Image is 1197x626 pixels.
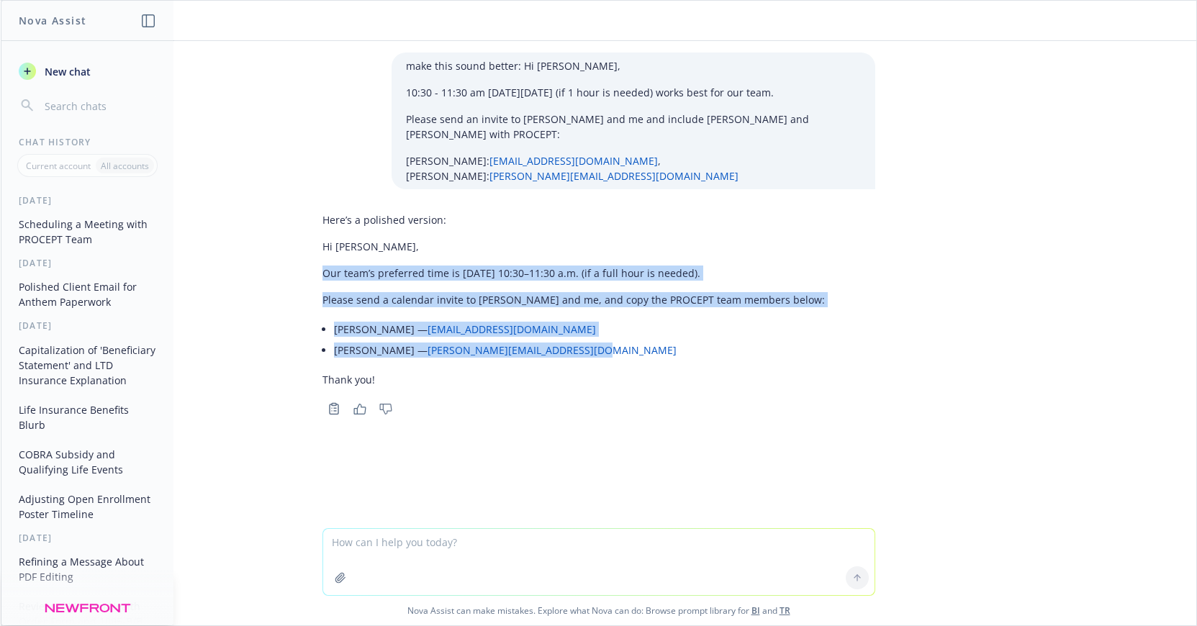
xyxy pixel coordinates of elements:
p: Our team’s preferred time is [DATE] 10:30–11:30 a.m. (if a full hour is needed). [322,266,825,281]
p: Hi [PERSON_NAME], [322,239,825,254]
button: Adjusting Open Enrollment Poster Timeline [13,487,162,526]
p: Please send an invite to [PERSON_NAME] and me and include [PERSON_NAME] and [PERSON_NAME] with PR... [406,112,861,142]
a: [EMAIL_ADDRESS][DOMAIN_NAME] [489,154,658,168]
svg: Copy to clipboard [328,402,340,415]
button: COBRA Subsidy and Qualifying Life Events [13,443,162,481]
p: Current account [26,160,91,172]
div: [DATE] [1,319,173,332]
p: Here’s a polished version: [322,212,825,227]
p: [PERSON_NAME]: , [PERSON_NAME]: [406,153,861,183]
button: Capitalization of 'Beneficiary Statement' and LTD Insurance Explanation [13,338,162,392]
input: Search chats [42,96,156,116]
a: [PERSON_NAME][EMAIL_ADDRESS][DOMAIN_NAME] [489,169,738,183]
button: New chat [13,58,162,84]
button: Thumbs down [374,399,397,419]
div: Chat History [1,136,173,148]
p: 10:30 - 11:30 am [DATE][DATE] (if 1 hour is needed) works best for our team. [406,85,861,100]
a: [EMAIL_ADDRESS][DOMAIN_NAME] [428,322,596,336]
p: make this sound better: Hi [PERSON_NAME], [406,58,861,73]
span: New chat [42,64,91,79]
div: [DATE] [1,194,173,207]
p: Thank you! [322,372,825,387]
span: Nova Assist can make mistakes. Explore what Nova can do: Browse prompt library for and [6,596,1191,625]
div: [DATE] [1,532,173,544]
p: Please send a calendar invite to [PERSON_NAME] and me, and copy the PROCEPT team members below: [322,292,825,307]
button: Polished Client Email for Anthem Paperwork [13,275,162,314]
div: [DATE] [1,257,173,269]
p: All accounts [101,160,149,172]
a: [PERSON_NAME][EMAIL_ADDRESS][DOMAIN_NAME] [428,343,677,357]
button: Refining a Message About PDF Editing [13,550,162,589]
h1: Nova Assist [19,13,86,28]
a: BI [751,604,760,617]
li: [PERSON_NAME] — [334,340,825,360]
button: Scheduling a Meeting with PROCEPT Team [13,212,162,251]
button: Life Insurance Benefits Blurb [13,398,162,437]
a: TR [780,604,790,617]
li: [PERSON_NAME] — [334,319,825,340]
